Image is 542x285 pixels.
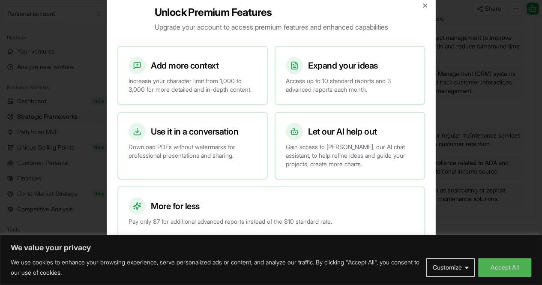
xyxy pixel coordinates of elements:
[151,126,238,138] h3: Use it in a conversation
[129,143,257,160] p: Download PDFs without watermarks for professional presentations and sharing.
[151,60,219,72] h3: Add more context
[239,251,303,270] button: Upgrade Now
[154,22,388,32] p: Upgrade your account to access premium features and enhanced capabilities
[308,60,378,72] h3: Expand your ideas
[151,200,200,212] h3: More for less
[154,6,388,19] h2: Unlock Premium Features
[129,217,414,226] p: Pay only $7 for additional advanced reports instead of the $10 standard rate.
[286,143,414,168] p: Gain access to [PERSON_NAME], our AI chat assistant, to help refine ideas and guide your projects...
[308,126,377,138] h3: Let our AI help out
[286,77,414,94] p: Access up to 10 standard reports and 3 advanced reports each month.
[129,77,257,94] p: Increase your character limit from 1,000 to 3,000 for more detailed and in-depth content.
